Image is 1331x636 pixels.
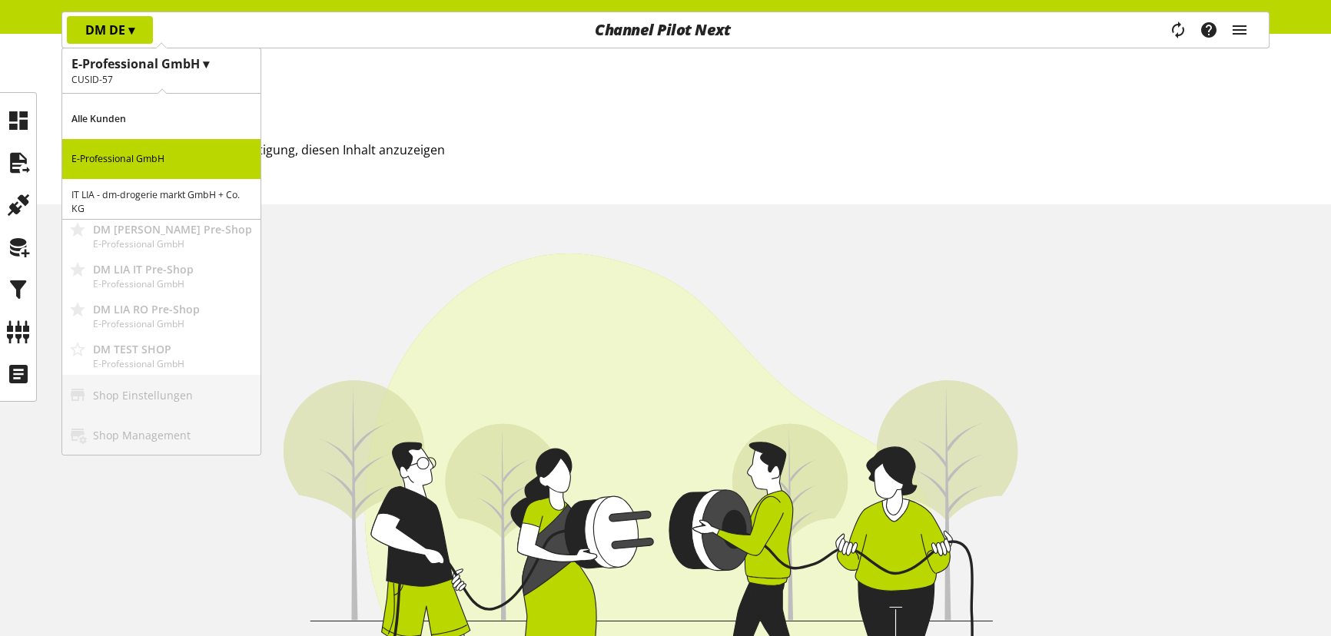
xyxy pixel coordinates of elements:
[71,55,251,73] h1: E-Professional GmbH ▾
[85,21,134,39] p: DM DE
[62,179,261,219] p: IT LIA - dm-drogerie markt GmbH + Co. KG
[71,73,251,87] h2: CUSID-57
[62,99,261,139] p: Alle Kunden
[128,22,134,38] span: ▾
[62,139,261,179] p: E-Professional GmbH
[61,12,1270,48] nav: main navigation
